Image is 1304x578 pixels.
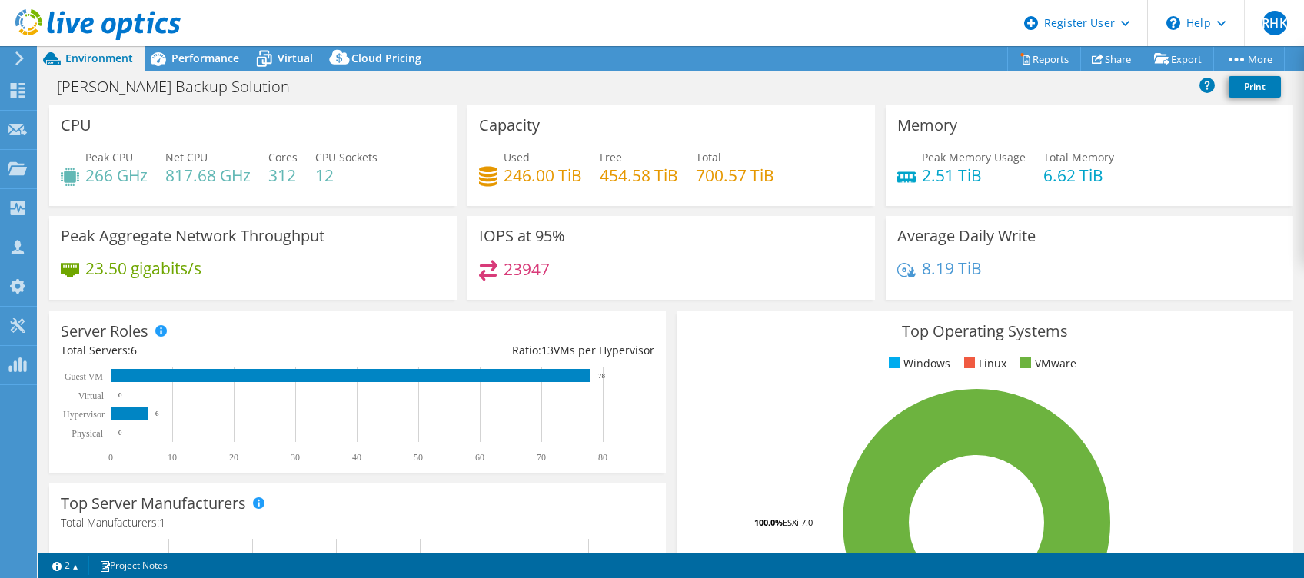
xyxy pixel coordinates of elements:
[541,343,554,357] span: 13
[922,167,1026,184] h4: 2.51 TiB
[358,342,654,359] div: Ratio: VMs per Hypervisor
[960,355,1006,372] li: Linux
[278,51,313,65] span: Virtual
[504,150,530,164] span: Used
[118,391,122,399] text: 0
[315,167,378,184] h4: 12
[159,515,165,530] span: 1
[414,452,423,463] text: 50
[479,117,540,134] h3: Capacity
[63,409,105,420] text: Hypervisor
[600,167,678,184] h4: 454.58 TiB
[88,556,178,575] a: Project Notes
[65,51,133,65] span: Environment
[85,260,201,277] h4: 23.50 gigabits/s
[1229,76,1281,98] a: Print
[1007,47,1081,71] a: Reports
[78,390,105,401] text: Virtual
[61,514,654,531] h4: Total Manufacturers:
[688,323,1282,340] h3: Top Operating Systems
[897,117,957,134] h3: Memory
[1143,47,1214,71] a: Export
[783,517,813,528] tspan: ESXi 7.0
[61,228,324,244] h3: Peak Aggregate Network Throughput
[598,372,606,380] text: 78
[61,342,358,359] div: Total Servers:
[168,452,177,463] text: 10
[885,355,950,372] li: Windows
[61,495,246,512] h3: Top Server Manufacturers
[1016,355,1076,372] li: VMware
[50,78,314,95] h1: [PERSON_NAME] Backup Solution
[65,371,103,382] text: Guest VM
[537,452,546,463] text: 70
[352,452,361,463] text: 40
[108,452,113,463] text: 0
[61,323,148,340] h3: Server Roles
[171,51,239,65] span: Performance
[165,167,251,184] h4: 817.68 GHz
[85,167,148,184] h4: 266 GHz
[479,228,565,244] h3: IOPS at 95%
[1262,11,1287,35] span: RHK
[268,150,298,164] span: Cores
[696,167,774,184] h4: 700.57 TiB
[504,261,550,277] h4: 23947
[1166,16,1180,30] svg: \n
[922,260,982,277] h4: 8.19 TiB
[475,452,484,463] text: 60
[600,150,622,164] span: Free
[42,556,89,575] a: 2
[351,51,421,65] span: Cloud Pricing
[504,167,582,184] h4: 246.00 TiB
[72,428,103,439] text: Physical
[131,343,137,357] span: 6
[1043,150,1114,164] span: Total Memory
[315,150,378,164] span: CPU Sockets
[155,410,159,417] text: 6
[598,452,607,463] text: 80
[165,150,208,164] span: Net CPU
[268,167,298,184] h4: 312
[229,452,238,463] text: 20
[1080,47,1143,71] a: Share
[696,150,721,164] span: Total
[118,429,122,437] text: 0
[61,117,91,134] h3: CPU
[291,452,300,463] text: 30
[897,228,1036,244] h3: Average Daily Write
[922,150,1026,164] span: Peak Memory Usage
[754,517,783,528] tspan: 100.0%
[1043,167,1114,184] h4: 6.62 TiB
[85,150,133,164] span: Peak CPU
[1213,47,1285,71] a: More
